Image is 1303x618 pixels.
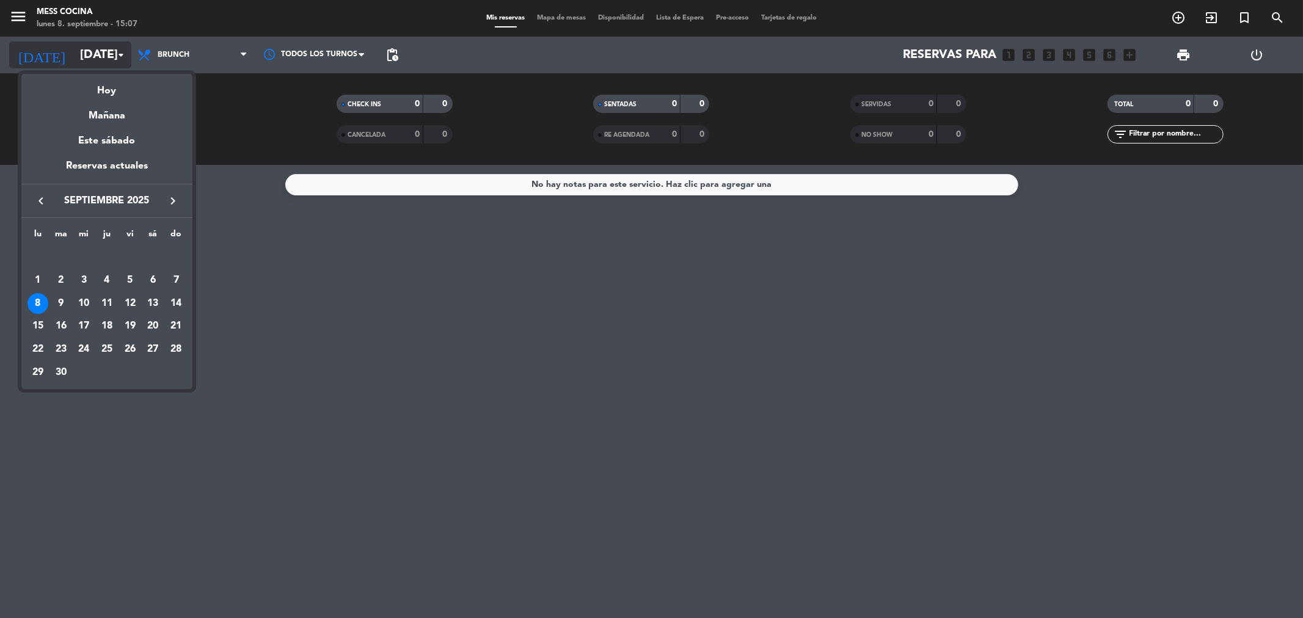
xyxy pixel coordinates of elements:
td: 4 de septiembre de 2025 [95,269,119,292]
td: 18 de septiembre de 2025 [95,315,119,338]
th: sábado [142,227,165,246]
div: 28 [166,339,186,360]
div: 12 [120,293,141,314]
span: septiembre 2025 [52,193,162,209]
th: miércoles [72,227,95,246]
div: 21 [166,316,186,336]
div: Este sábado [21,124,192,158]
td: 20 de septiembre de 2025 [142,315,165,338]
td: 13 de septiembre de 2025 [142,292,165,315]
td: 25 de septiembre de 2025 [95,338,119,361]
td: 10 de septiembre de 2025 [72,292,95,315]
th: viernes [119,227,142,246]
div: 3 [73,270,94,291]
td: 16 de septiembre de 2025 [49,315,73,338]
div: 5 [120,270,141,291]
div: 14 [166,293,186,314]
div: 7 [166,270,186,291]
td: 21 de septiembre de 2025 [164,315,188,338]
div: 26 [120,339,141,360]
th: domingo [164,227,188,246]
td: 15 de septiembre de 2025 [26,315,49,338]
td: 8 de septiembre de 2025 [26,292,49,315]
th: martes [49,227,73,246]
div: 22 [27,339,48,360]
th: jueves [95,227,119,246]
td: 27 de septiembre de 2025 [142,338,165,361]
td: 6 de septiembre de 2025 [142,269,165,292]
div: 30 [51,362,71,383]
div: 10 [73,293,94,314]
td: 24 de septiembre de 2025 [72,338,95,361]
button: keyboard_arrow_right [162,193,184,209]
div: Reservas actuales [21,158,192,183]
div: Hoy [21,74,192,99]
td: 12 de septiembre de 2025 [119,292,142,315]
td: 3 de septiembre de 2025 [72,269,95,292]
td: 5 de septiembre de 2025 [119,269,142,292]
td: 11 de septiembre de 2025 [95,292,119,315]
div: 16 [51,316,71,336]
div: 1 [27,270,48,291]
div: 6 [142,270,163,291]
div: 11 [97,293,117,314]
div: 25 [97,339,117,360]
div: 4 [97,270,117,291]
td: 14 de septiembre de 2025 [164,292,188,315]
td: 2 de septiembre de 2025 [49,269,73,292]
div: 8 [27,293,48,314]
td: 22 de septiembre de 2025 [26,338,49,361]
div: Mañana [21,99,192,124]
div: 9 [51,293,71,314]
div: 23 [51,339,71,360]
td: 23 de septiembre de 2025 [49,338,73,361]
td: 28 de septiembre de 2025 [164,338,188,361]
td: SEP. [26,246,188,269]
div: 17 [73,316,94,336]
div: 20 [142,316,163,336]
th: lunes [26,227,49,246]
div: 15 [27,316,48,336]
td: 29 de septiembre de 2025 [26,361,49,384]
div: 13 [142,293,163,314]
div: 29 [27,362,48,383]
td: 9 de septiembre de 2025 [49,292,73,315]
div: 27 [142,339,163,360]
i: keyboard_arrow_right [166,194,180,208]
button: keyboard_arrow_left [30,193,52,209]
div: 18 [97,316,117,336]
div: 19 [120,316,141,336]
div: 2 [51,270,71,291]
i: keyboard_arrow_left [34,194,48,208]
td: 1 de septiembre de 2025 [26,269,49,292]
td: 7 de septiembre de 2025 [164,269,188,292]
td: 19 de septiembre de 2025 [119,315,142,338]
div: 24 [73,339,94,360]
td: 26 de septiembre de 2025 [119,338,142,361]
td: 17 de septiembre de 2025 [72,315,95,338]
td: 30 de septiembre de 2025 [49,361,73,384]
